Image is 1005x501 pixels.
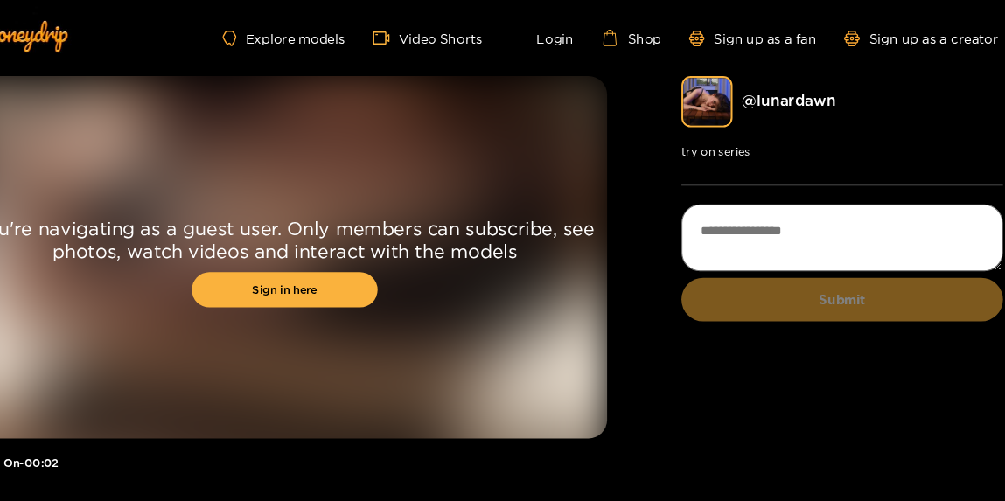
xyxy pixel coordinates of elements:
[842,29,988,44] a: Sign up as a creator
[689,137,993,150] p: try on series
[528,28,588,44] a: Login
[696,29,816,44] a: Sign up as a fan
[228,256,403,289] a: Sign in here
[13,430,619,442] h1: Try Me On - 00:02
[13,204,619,247] p: You're navigating as a guest user. Only members can subscribe, see photos, watch videos and inter...
[689,72,737,120] img: lunardawn
[399,28,423,44] span: video-camera
[257,29,373,44] a: Explore models
[746,87,834,102] a: @ lunardawn
[614,28,670,44] a: Shop
[689,261,993,303] button: Submit
[399,28,502,44] a: Video Shorts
